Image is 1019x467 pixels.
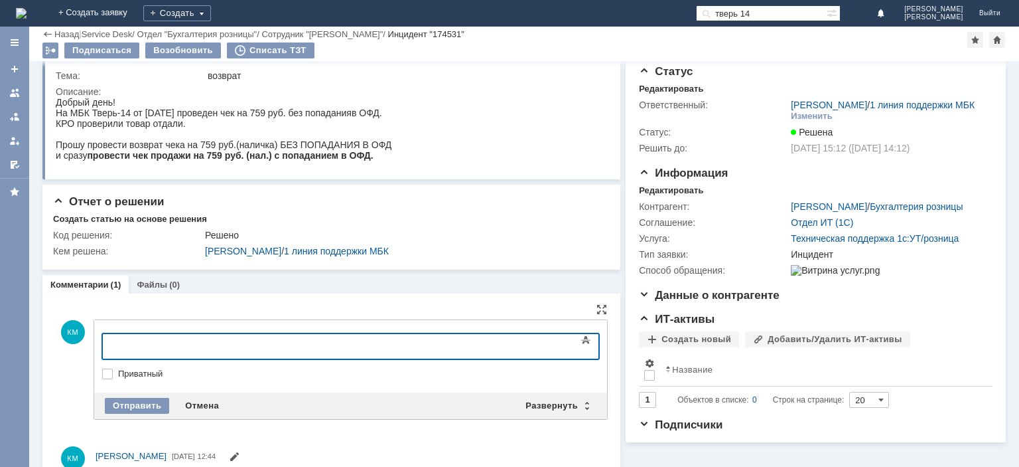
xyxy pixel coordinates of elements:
[639,127,788,138] div: Статус:
[791,143,910,153] span: [DATE] 15:12 ([DATE] 14:12)
[639,185,703,196] div: Редактировать
[79,29,81,39] div: |
[752,392,757,408] div: 0
[82,29,133,39] a: Service Desk
[639,233,788,244] div: Услуга:
[229,453,239,464] span: Редактировать
[143,5,211,21] div: Создать
[31,53,317,64] strong: провести чек продажи на 759 руб. (нал.) с попаданием в ОФД.
[82,29,137,39] div: /
[827,6,840,19] span: Расширенный поиск
[677,392,844,408] i: Строк на странице:
[639,265,788,276] div: Способ обращения:
[205,246,602,256] div: /
[169,280,180,290] div: (0)
[96,451,167,461] span: [PERSON_NAME]
[137,280,167,290] a: Файлы
[53,195,164,208] span: Отчет о решении
[791,201,867,212] a: [PERSON_NAME]
[904,13,963,21] span: [PERSON_NAME]
[791,100,975,110] div: /
[261,29,383,39] a: Сотрудник "[PERSON_NAME]"
[4,154,25,175] a: Мои согласования
[284,246,389,256] a: 1 линия поддержки МБК
[672,365,713,375] div: Название
[596,304,607,315] div: На всю страницу
[111,280,121,290] div: (1)
[56,86,604,97] div: Описание:
[50,280,109,290] a: Комментарии
[870,201,963,212] a: Бухгалтерия розницы
[172,452,195,460] span: [DATE]
[904,5,963,13] span: [PERSON_NAME]
[677,395,748,405] span: Объектов в списке:
[53,230,202,240] div: Код решения:
[137,29,261,39] div: /
[639,249,788,260] div: Тип заявки:
[198,452,216,460] span: 12:44
[4,106,25,128] a: Заявки в моей ответственности
[205,230,602,240] div: Решено
[791,201,963,212] div: /
[639,419,722,431] span: Подписчики
[639,84,703,94] div: Редактировать
[639,167,728,179] span: Информация
[53,246,202,256] div: Кем решена:
[791,249,986,260] div: Инцидент
[639,201,788,212] div: Контрагент:
[137,29,257,39] a: Отдел "Бухгалтерия розницы"
[791,127,833,138] span: Решена
[4,82,25,104] a: Заявки на командах
[61,320,85,344] span: КМ
[791,100,867,110] a: [PERSON_NAME]
[96,450,167,463] a: [PERSON_NAME]
[791,265,880,276] img: Витрина услуг.png
[578,332,594,348] span: Показать панель инструментов
[16,8,27,19] a: Перейти на домашнюю страницу
[208,70,602,81] div: возврат
[870,100,975,110] a: 1 линия поддержки МБК
[791,217,853,228] a: Отдел ИТ (1С)
[54,29,79,39] a: Назад
[644,358,655,369] span: Настройки
[16,8,27,19] img: logo
[53,214,207,225] div: Создать статью на основе решения
[42,43,58,58] div: Работа с массовостью
[639,143,788,153] div: Решить до:
[967,32,983,48] div: Добавить в избранное
[118,369,596,379] label: Приватный
[4,130,25,151] a: Мои заявки
[639,100,788,110] div: Ответственный:
[261,29,387,39] div: /
[639,313,714,326] span: ИТ-активы
[639,65,693,78] span: Статус
[791,111,833,122] div: Изменить
[388,29,464,39] div: Инцидент "174531"
[56,70,205,81] div: Тема:
[4,58,25,80] a: Создать заявку
[639,289,780,302] span: Данные о контрагенте
[791,233,959,244] a: Техническая поддержка 1с:УТ/розница
[639,217,788,228] div: Соглашение:
[660,353,982,387] th: Название
[205,246,281,256] a: [PERSON_NAME]
[989,32,1005,48] div: Сделать домашней страницей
